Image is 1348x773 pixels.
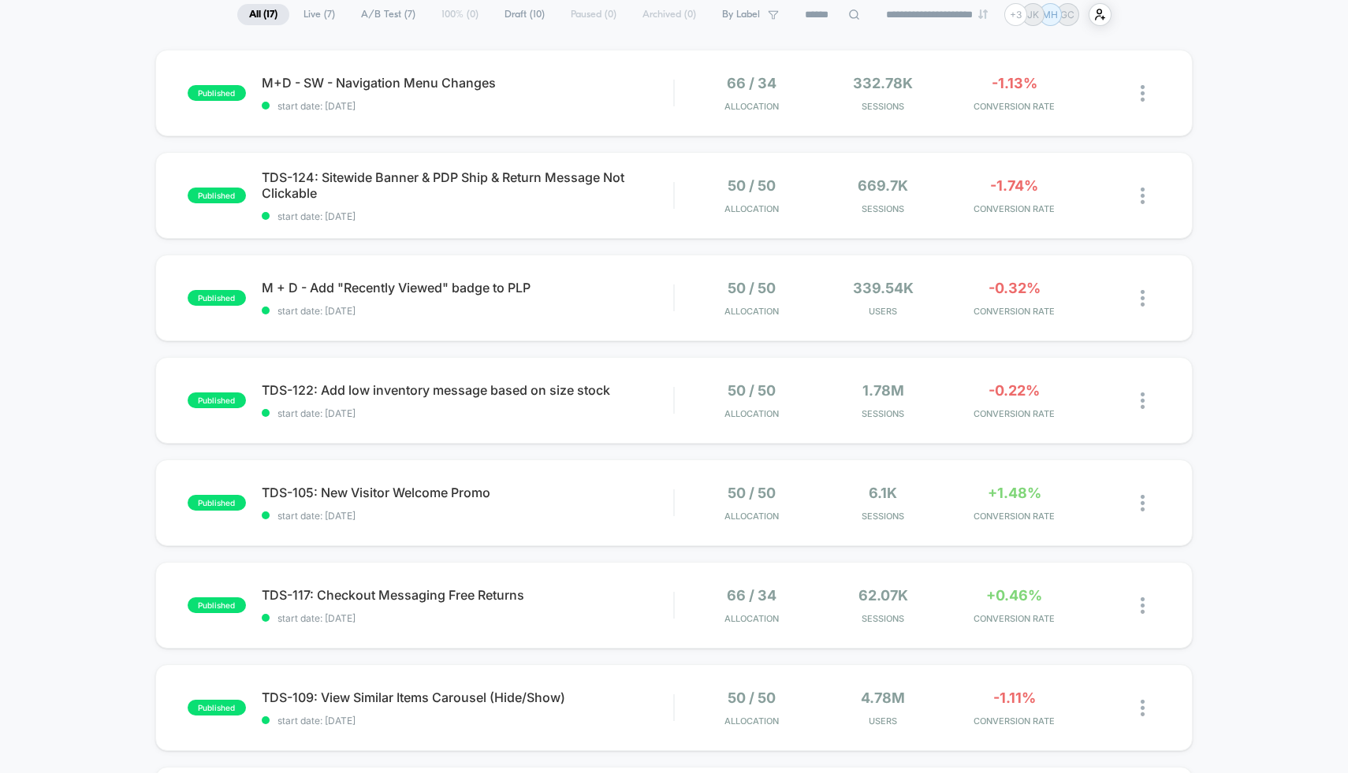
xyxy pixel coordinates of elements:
span: 62.07k [858,587,908,604]
span: Allocation [724,613,779,624]
img: close [1141,700,1145,716]
span: Live ( 7 ) [292,4,347,25]
span: start date: [DATE] [262,305,674,317]
span: 50 / 50 [728,382,776,399]
span: Sessions [821,613,944,624]
span: CONVERSION RATE [952,613,1075,624]
img: close [1141,188,1145,204]
span: start date: [DATE] [262,612,674,624]
span: 50 / 50 [728,280,776,296]
span: published [188,597,246,613]
span: All ( 17 ) [237,4,289,25]
p: GC [1060,9,1074,20]
span: start date: [DATE] [262,510,674,522]
span: +1.48% [988,485,1041,501]
span: 66 / 34 [727,75,776,91]
span: 4.78M [861,689,905,706]
span: start date: [DATE] [262,100,674,112]
span: Allocation [724,101,779,112]
img: close [1141,392,1145,409]
span: start date: [DATE] [262,210,674,222]
span: -1.11% [993,689,1036,706]
span: M + D - Add "Recently Viewed" badge to PLP [262,280,674,295]
span: 50 / 50 [728,177,776,194]
span: published [188,392,246,408]
span: CONVERSION RATE [952,306,1075,317]
span: -0.32% [989,280,1041,296]
img: end [978,9,988,19]
div: + 3 [1004,3,1027,26]
span: M+D - SW - Navigation Menu Changes [262,75,674,91]
span: 66 / 34 [727,587,776,604]
span: TDS-105: New Visitor Welcome Promo [262,485,674,500]
span: CONVERSION RATE [952,715,1075,727]
span: TDS-122: Add low inventory message based on size stock [262,382,674,398]
span: Users [821,306,944,317]
span: 1.78M [862,382,904,399]
span: published [188,495,246,511]
span: 50 / 50 [728,689,776,706]
span: Allocation [724,408,779,419]
span: Sessions [821,101,944,112]
span: published [188,290,246,306]
span: 332.78k [853,75,913,91]
span: 339.54k [853,280,914,296]
span: CONVERSION RATE [952,511,1075,522]
p: MH [1042,9,1058,20]
span: CONVERSION RATE [952,203,1075,214]
span: By Label [722,9,760,20]
img: close [1141,597,1145,614]
span: 50 / 50 [728,485,776,501]
img: close [1141,290,1145,307]
span: A/B Test ( 7 ) [349,4,427,25]
span: Sessions [821,511,944,522]
span: CONVERSION RATE [952,101,1075,112]
img: close [1141,85,1145,102]
span: Users [821,715,944,727]
span: start date: [DATE] [262,407,674,419]
img: close [1141,495,1145,511]
span: -1.74% [990,177,1038,194]
span: Allocation [724,203,779,214]
span: 669.7k [858,177,908,194]
span: Sessions [821,408,944,419]
span: Sessions [821,203,944,214]
span: -1.13% [992,75,1037,91]
span: TDS-124: Sitewide Banner & PDP Ship & Return Message Not Clickable [262,169,674,201]
span: TDS-117: Checkout Messaging Free Returns [262,587,674,603]
span: CONVERSION RATE [952,408,1075,419]
span: Allocation [724,715,779,727]
span: start date: [DATE] [262,715,674,727]
p: JK [1027,9,1039,20]
span: Allocation [724,306,779,317]
span: Draft ( 10 ) [493,4,557,25]
span: +0.46% [986,587,1042,604]
span: published [188,188,246,203]
span: published [188,700,246,715]
span: published [188,85,246,101]
span: Allocation [724,511,779,522]
span: -0.22% [989,382,1040,399]
span: TDS-109: View Similar Items Carousel (Hide/Show) [262,689,674,705]
span: 6.1k [869,485,897,501]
